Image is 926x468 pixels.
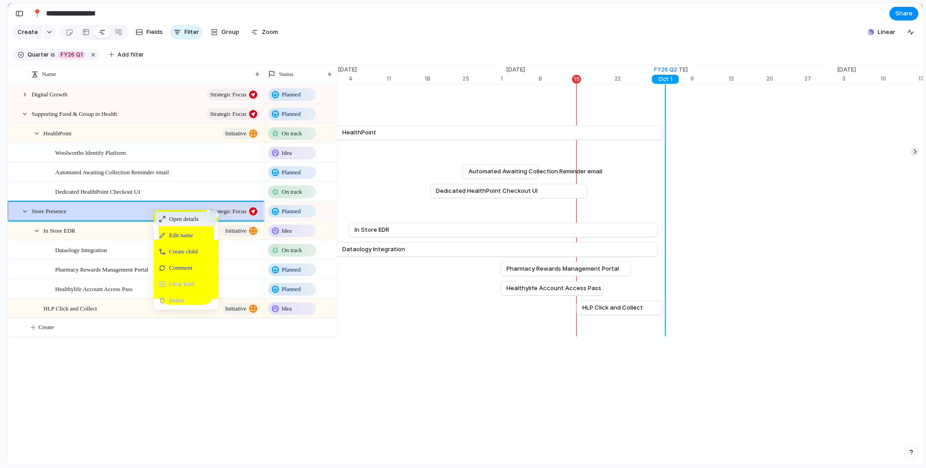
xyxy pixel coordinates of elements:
span: Quarter [28,51,49,59]
button: Linear [864,25,899,39]
button: FY26 Q1 [56,50,87,60]
div: 6 [690,75,728,83]
button: Fields [132,25,166,39]
span: Delete [169,296,184,305]
span: is [51,51,55,59]
span: [DATE] [832,65,861,74]
div: 10 [880,75,918,83]
button: Zoom [247,25,282,39]
div: 25 [463,75,501,83]
span: Clear field [169,280,194,289]
div: Oct 1 [652,75,679,84]
span: Group [222,28,239,37]
button: Group [206,25,244,39]
div: 13 [728,75,766,83]
button: Add filter [104,48,149,61]
div: Context Menu [154,210,218,310]
span: [DATE] [501,65,530,74]
div: 11 [387,75,425,83]
button: Filter [170,25,203,39]
div: 📍 [32,7,42,19]
div: 15 [576,75,614,83]
span: Linear [878,28,895,37]
span: Open details [169,215,198,224]
span: Add filter [118,51,144,59]
span: [DATE] [332,65,362,74]
button: Create [12,25,43,39]
div: 27 [804,75,832,83]
span: Zoom [262,28,278,37]
div: 3 [842,75,880,83]
div: 18 [425,75,463,83]
button: Share [889,7,918,20]
div: 20 [766,75,804,83]
span: Create [18,28,38,37]
div: 15 [572,75,581,84]
span: Edit name [169,231,193,240]
span: Share [895,9,912,18]
div: 4 [349,75,387,83]
span: Filter [184,28,199,37]
div: 22 [614,75,652,83]
span: FY26 Q1 [61,51,83,59]
button: 📍 [30,6,44,21]
div: 1 [501,75,539,83]
span: Create child [169,247,198,256]
div: 8 [539,75,576,83]
button: is [49,50,57,60]
span: Fields [146,28,163,37]
span: Comment [169,263,192,272]
span: [DATE] [663,65,693,74]
div: FY26 Q2 [652,66,679,74]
